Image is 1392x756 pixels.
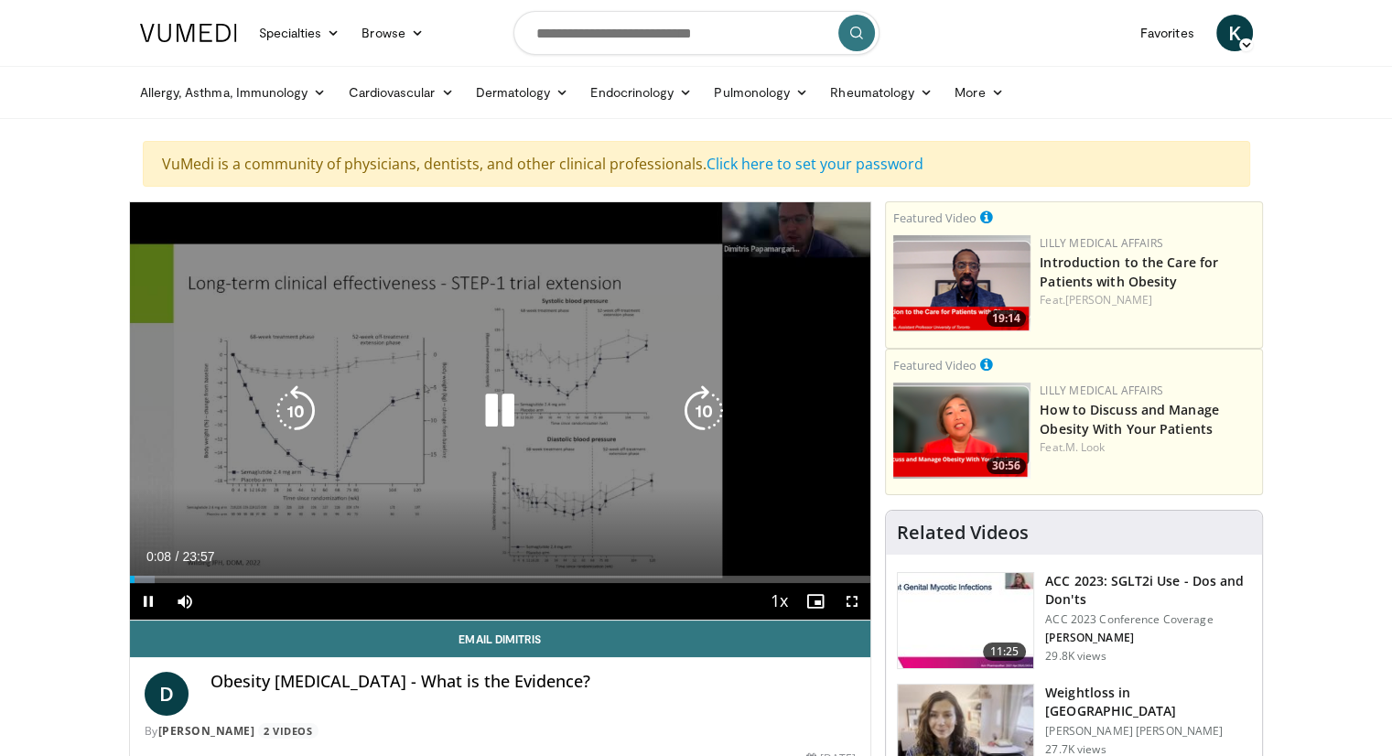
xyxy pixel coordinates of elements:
small: Featured Video [893,357,977,373]
a: Email Dimitris [130,621,871,657]
a: 2 Videos [258,723,318,739]
a: D [145,672,189,716]
a: More [944,74,1014,111]
a: Lilly Medical Affairs [1040,383,1163,398]
span: 23:57 [182,549,214,564]
h3: ACC 2023: SGLT2i Use - Dos and Don'ts [1045,572,1251,609]
div: Progress Bar [130,576,871,583]
a: Endocrinology [579,74,703,111]
a: How to Discuss and Manage Obesity With Your Patients [1040,401,1219,437]
span: 11:25 [983,643,1027,661]
a: [PERSON_NAME] [1065,292,1152,308]
input: Search topics, interventions [513,11,879,55]
a: Introduction to the Care for Patients with Obesity [1040,254,1218,290]
button: Mute [167,583,203,620]
a: Dermatology [465,74,580,111]
a: [PERSON_NAME] [158,723,255,739]
a: Rheumatology [819,74,944,111]
img: 9258cdf1-0fbf-450b-845f-99397d12d24a.150x105_q85_crop-smart_upscale.jpg [898,573,1033,668]
img: c98a6a29-1ea0-4bd5-8cf5-4d1e188984a7.png.150x105_q85_crop-smart_upscale.png [893,383,1031,479]
a: Cardiovascular [337,74,464,111]
a: K [1216,15,1253,51]
p: 29.8K views [1045,649,1106,664]
a: Click here to set your password [707,154,923,174]
span: 19:14 [987,310,1026,327]
div: VuMedi is a community of physicians, dentists, and other clinical professionals. [143,141,1250,187]
a: 30:56 [893,383,1031,479]
p: [PERSON_NAME] [1045,631,1251,645]
a: Pulmonology [703,74,819,111]
small: Featured Video [893,210,977,226]
span: / [176,549,179,564]
a: Allergy, Asthma, Immunology [129,74,338,111]
h4: Related Videos [897,522,1029,544]
button: Fullscreen [834,583,870,620]
span: 30:56 [987,458,1026,474]
button: Enable picture-in-picture mode [797,583,834,620]
span: 0:08 [146,549,171,564]
img: VuMedi Logo [140,24,237,42]
button: Playback Rate [761,583,797,620]
a: M. Look [1065,439,1106,455]
div: By [145,723,857,740]
a: Specialties [248,15,351,51]
a: 11:25 ACC 2023: SGLT2i Use - Dos and Don'ts ACC 2023 Conference Coverage [PERSON_NAME] 29.8K views [897,572,1251,669]
video-js: Video Player [130,202,871,621]
h3: Weightloss in [GEOGRAPHIC_DATA] [1045,684,1251,720]
div: Feat. [1040,439,1255,456]
a: 19:14 [893,235,1031,331]
h4: Obesity [MEDICAL_DATA] - What is the Evidence? [210,672,857,692]
p: [PERSON_NAME] [PERSON_NAME] [1045,724,1251,739]
img: acc2e291-ced4-4dd5-b17b-d06994da28f3.png.150x105_q85_crop-smart_upscale.png [893,235,1031,331]
p: ACC 2023 Conference Coverage [1045,612,1251,627]
a: Favorites [1129,15,1205,51]
a: Lilly Medical Affairs [1040,235,1163,251]
div: Feat. [1040,292,1255,308]
a: Browse [351,15,435,51]
button: Pause [130,583,167,620]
